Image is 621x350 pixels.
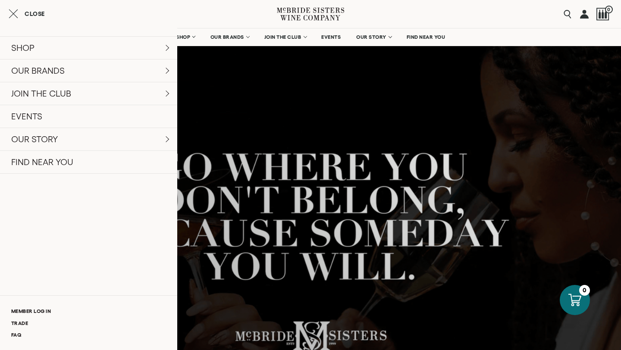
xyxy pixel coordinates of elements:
span: EVENTS [321,34,341,40]
span: Close [25,11,45,17]
span: 0 [605,6,613,13]
button: Close cart [9,9,45,19]
span: SHOP [176,34,191,40]
a: FIND NEAR YOU [401,28,451,46]
span: FIND NEAR YOU [407,34,445,40]
a: SHOP [170,28,201,46]
span: JOIN THE CLUB [264,34,301,40]
span: OUR STORY [356,34,386,40]
a: OUR BRANDS [205,28,254,46]
a: EVENTS [316,28,346,46]
div: 0 [579,285,590,296]
a: JOIN THE CLUB [259,28,312,46]
span: OUR BRANDS [210,34,244,40]
a: OUR STORY [351,28,397,46]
